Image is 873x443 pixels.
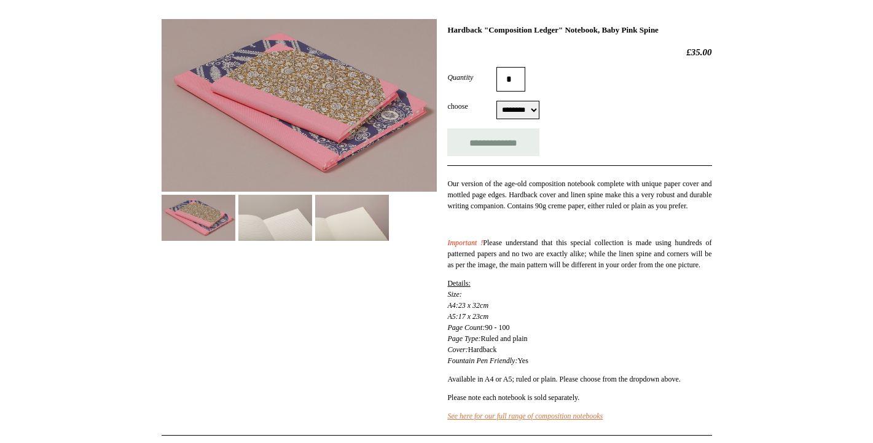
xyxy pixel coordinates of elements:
[447,279,470,288] span: Details:
[458,312,488,321] span: 17 x 23cm
[447,345,468,354] em: Cover:
[447,72,496,83] label: Quantity
[468,345,497,354] span: Hardback
[517,356,528,365] span: Yes
[238,195,312,241] img: Hardback "Composition Ledger" Notebook, Baby Pink Spine
[447,356,517,365] em: Fountain Pen Friendly:
[447,412,603,420] a: See here for our full range of composition notebooks
[447,312,458,321] i: A5:
[447,47,711,58] h2: £35.00
[447,290,488,321] em: Size: A4:
[481,334,528,343] span: Ruled and plain
[458,301,488,310] span: 23 x 32cm
[447,237,711,270] p: Please understand that this special collection is made using hundreds of patterned papers and no ...
[485,323,509,332] span: 90 - 100
[447,238,483,247] i: Important !
[447,374,711,385] p: Available in A4 or A5; ruled or plain. Please choose from the dropdown above.
[162,19,437,192] img: Hardback "Composition Ledger" Notebook, Baby Pink Spine
[162,195,235,241] img: Hardback "Composition Ledger" Notebook, Baby Pink Spine
[447,323,485,332] em: Page Count:
[447,101,496,112] label: choose
[447,392,711,403] p: Please note each notebook is sold separately.
[315,195,389,241] img: Hardback "Composition Ledger" Notebook, Baby Pink Spine
[447,25,711,35] h1: Hardback "Composition Ledger" Notebook, Baby Pink Spine
[447,334,480,343] em: Page Type:
[447,179,711,210] span: Our version of the age-old composition notebook complete with unique paper cover and mottled page...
